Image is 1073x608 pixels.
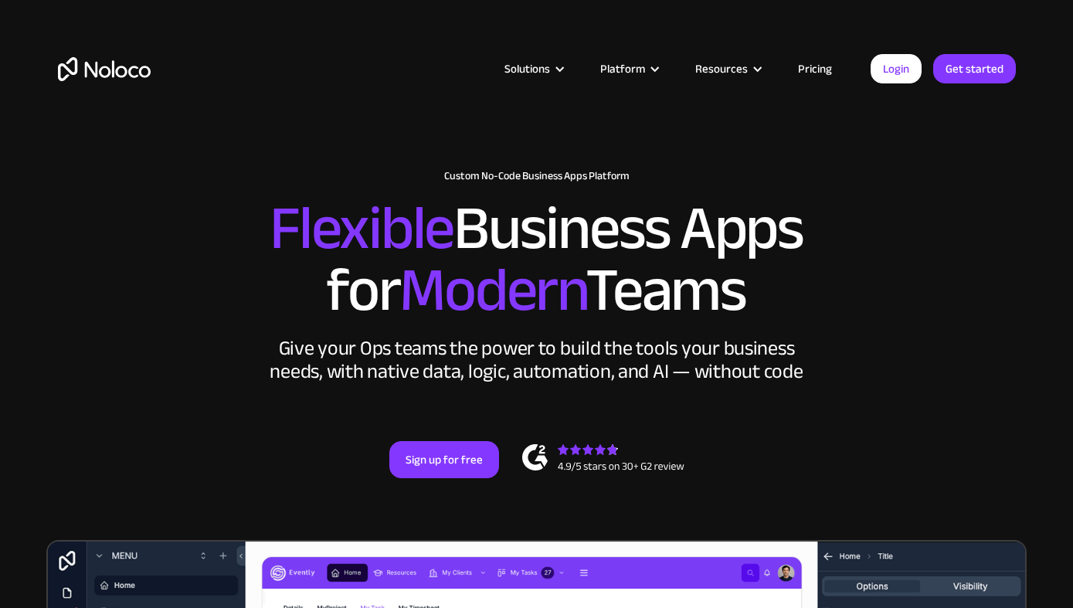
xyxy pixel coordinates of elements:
div: Solutions [504,59,550,79]
div: Platform [600,59,645,79]
a: home [58,57,151,81]
a: Sign up for free [389,441,499,478]
div: Platform [581,59,676,79]
span: Modern [399,233,586,348]
div: Resources [676,59,779,79]
span: Flexible [270,171,453,286]
div: Give your Ops teams the power to build the tools your business needs, with native data, logic, au... [267,337,807,383]
a: Pricing [779,59,851,79]
div: Solutions [485,59,581,79]
a: Login [871,54,922,83]
h2: Business Apps for Teams [58,198,1016,321]
a: Get started [933,54,1016,83]
h1: Custom No-Code Business Apps Platform [58,170,1016,182]
div: Resources [695,59,748,79]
